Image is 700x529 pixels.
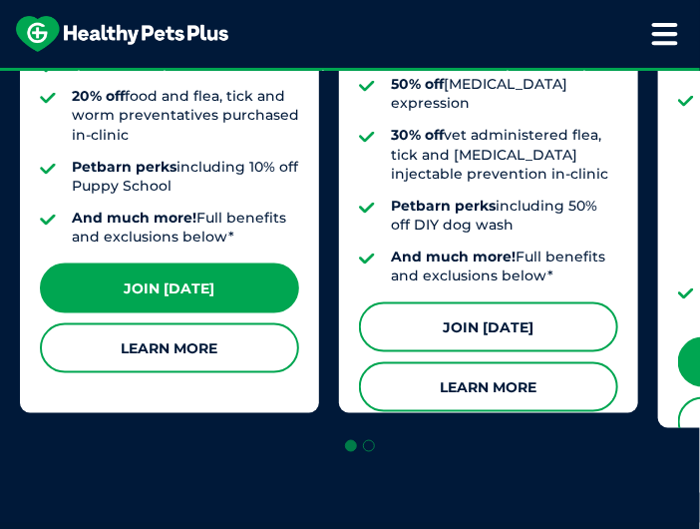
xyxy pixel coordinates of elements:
[16,16,228,52] img: hpp-logo
[359,302,618,352] a: Join [DATE]
[359,362,618,412] a: Learn More
[40,323,299,373] a: Learn More
[72,209,196,227] strong: And much more!
[72,209,299,248] li: Full benefits and exclusions below*
[391,197,496,215] strong: Petbarn perks
[40,264,299,313] a: Join [DATE]
[72,55,237,73] strong: Access to WebVet 24/7
[20,437,700,455] ul: Select a slide to show
[363,440,375,452] button: Go to page 2
[391,248,618,286] li: Full benefits and exclusions below*
[72,87,125,105] strong: 20% off
[391,197,618,236] li: including 50% off DIY dog wash
[36,68,664,83] span: Proactive, preventative wellness program designed to keep your pet healthier and happier for longer
[391,248,516,265] strong: And much more!
[72,158,299,197] li: including 10% off Puppy School
[391,75,444,93] strong: 50% off
[391,75,618,114] li: [MEDICAL_DATA] expression
[72,87,299,146] li: food and flea, tick and worm preventatives purchased in-clinic
[391,126,444,144] strong: 30% off
[391,126,618,185] li: vet administered flea, tick and [MEDICAL_DATA] injectable prevention in-clinic
[345,440,357,452] button: Go to page 1
[72,158,176,176] strong: Petbarn perks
